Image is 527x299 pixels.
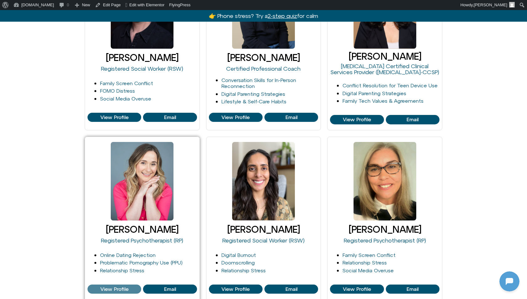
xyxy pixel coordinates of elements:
[209,113,263,122] a: View Profile of Mark Diamond
[101,237,183,244] a: Registered Psychotherapist (RP)
[88,285,141,294] a: View Profile of Michelle Fischler
[264,285,318,294] a: View Profile of Sabrina Rehman
[221,268,266,273] a: Relationship Stress
[100,80,153,86] a: Family Screen Conflict
[285,115,297,120] span: Email
[221,99,286,104] a: Lifestyle & Self-Care Habits
[264,113,318,122] a: View Profile of Mark Diamond
[209,224,318,235] h3: [PERSON_NAME]
[343,90,406,96] a: Digital Parenting Strategies
[100,260,183,265] a: Problematic Pornography Use (PPU)
[100,88,135,94] a: FOMO Distress
[209,285,263,294] a: View Profile of Sabrina Rehman
[474,3,507,7] span: [PERSON_NAME]
[129,3,164,7] span: Edit with Elementor
[143,285,197,294] a: View Profile of Michelle Fischler
[88,52,197,63] h3: [PERSON_NAME]
[330,63,439,76] a: [MEDICAL_DATA] Certified Clinical Services Provider ([MEDICAL_DATA]-CCSP)
[88,224,197,235] h3: [PERSON_NAME]
[343,286,371,292] span: View Profile
[164,286,176,292] span: Email
[209,52,318,63] h3: [PERSON_NAME]
[407,286,418,292] span: Email
[143,113,197,122] a: View Profile of Larry Borins
[100,252,156,258] a: Online Dating Rejection
[221,252,256,258] a: Digital Burnout
[221,286,250,292] span: View Profile
[221,260,255,265] a: Doomscrolling
[330,51,439,62] h3: [PERSON_NAME]
[285,286,297,292] span: Email
[221,77,296,89] a: Conversation Skills for In-Person Reconnection
[226,65,301,72] a: Certified Professional Coach
[386,115,439,124] a: View Profile of Melina Viola
[100,286,129,292] span: View Profile
[343,252,396,258] a: Family Screen Conflict
[100,96,151,101] a: Social Media Overuse
[343,117,371,122] span: View Profile
[88,113,141,122] a: View Profile of Larry Borins
[343,98,423,104] a: Family Tech Values & Agreements
[268,13,297,19] u: 2-step quiz
[221,91,285,97] a: Digital Parenting Strategies
[343,83,438,88] a: Conflict Resolution for Teen Device Use
[209,13,318,19] a: 👉 Phone stress? Try a2-step quizfor calm
[330,224,439,235] h3: [PERSON_NAME]
[343,260,387,265] a: Relationship Stress
[386,285,439,294] a: View Profile of Siobhan Chirico
[100,115,129,120] span: View Profile
[499,271,519,291] iframe: Botpress
[330,285,384,294] a: View Profile of Siobhan Chirico
[164,115,176,120] span: Email
[221,115,250,120] span: View Profile
[101,65,183,72] a: Registered Social Worker (RSW)
[100,268,144,273] a: Relationship Stress
[344,237,426,244] a: Registered Psychotherapist (RP)
[343,268,394,273] a: Social Media Overuse
[330,115,384,124] a: View Profile of Melina Viola
[407,117,418,122] span: Email
[222,237,305,244] a: Registered Social Worker (RSW)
